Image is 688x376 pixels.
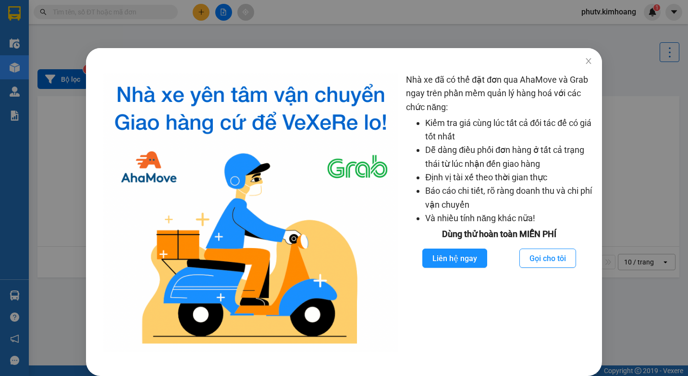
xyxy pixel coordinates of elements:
[529,252,566,264] span: Gọi cho tôi
[432,252,477,264] span: Liên hệ ngay
[103,73,398,352] img: logo
[425,143,592,171] li: Dễ dàng điều phối đơn hàng ở tất cả trạng thái từ lúc nhận đến giao hàng
[406,227,592,241] div: Dùng thử hoàn toàn MIỄN PHÍ
[425,212,592,225] li: Và nhiều tính năng khác nữa!
[425,171,592,184] li: Định vị tài xế theo thời gian thực
[425,116,592,144] li: Kiểm tra giá cùng lúc tất cả đối tác để có giá tốt nhất
[422,249,487,268] button: Liên hệ ngay
[575,48,602,75] button: Close
[425,184,592,212] li: Báo cáo chi tiết, rõ ràng doanh thu và chi phí vận chuyển
[519,249,576,268] button: Gọi cho tôi
[406,73,592,352] div: Nhà xe đã có thể đặt đơn qua AhaMove và Grab ngay trên phần mềm quản lý hàng hoá với các chức năng:
[585,57,592,65] span: close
